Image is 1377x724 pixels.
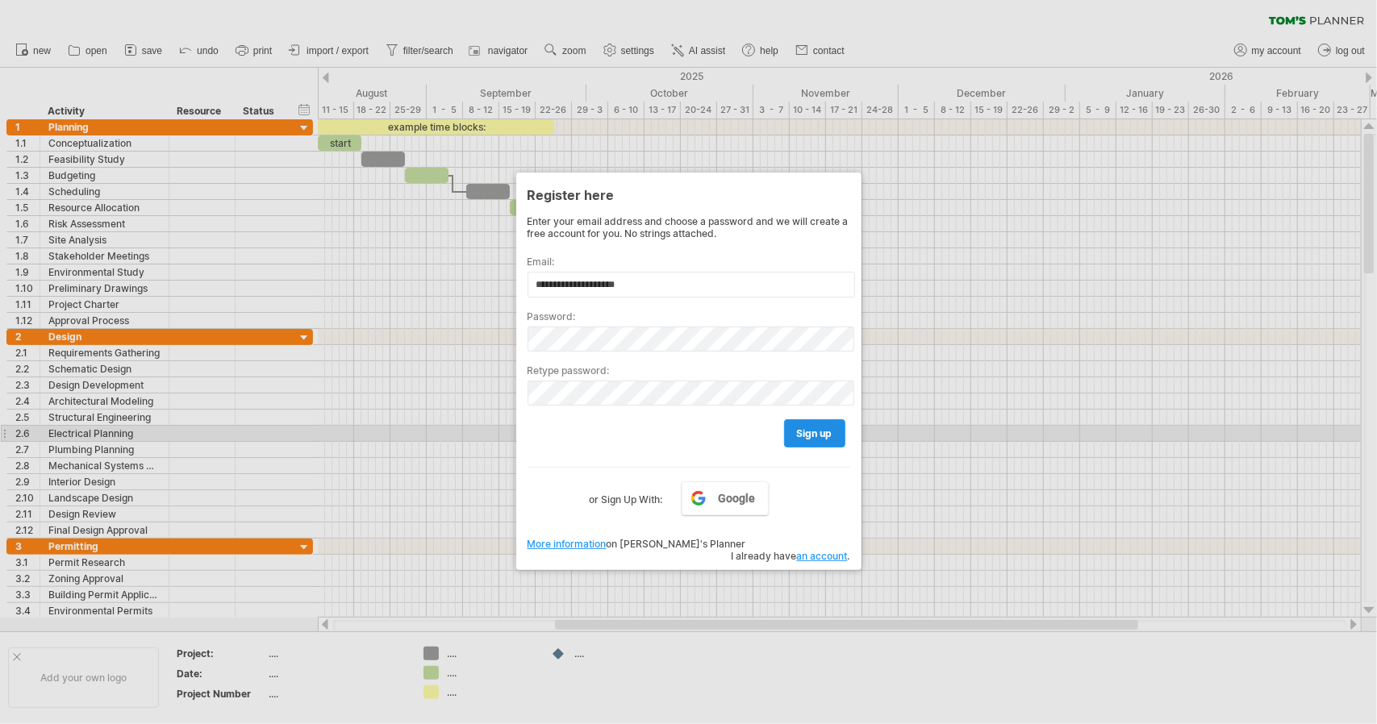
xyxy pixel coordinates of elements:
[528,364,850,377] label: Retype password:
[528,538,607,550] a: More information
[528,180,850,209] div: Register here
[682,481,769,515] a: Google
[528,215,850,239] div: Enter your email address and choose a password and we will create a free account for you. No stri...
[589,481,662,509] label: or Sign Up With:
[732,550,850,562] span: I already have .
[784,419,845,447] a: sign up
[797,427,832,439] span: sign up
[718,492,755,505] span: Google
[797,550,848,562] a: an account
[528,538,746,550] span: on [PERSON_NAME]'s Planner
[528,256,850,268] label: Email:
[528,310,850,322] label: Password:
